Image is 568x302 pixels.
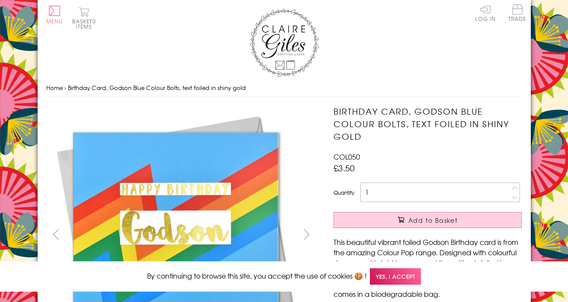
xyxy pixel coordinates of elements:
[334,151,360,162] span: COL050
[46,84,63,92] a: Home
[508,4,526,23] a: Trade
[334,189,354,196] label: Quantity
[334,237,522,299] p: This beautiful vibrant foiled Godson Birthday card is from the amazing Colour Pop range. Designed...
[46,6,63,24] button: Menu
[46,225,66,244] button: prev
[250,9,319,77] img: Claire Giles Greetings Cards
[64,84,66,92] span: ›
[334,105,522,142] h1: Birthday Card, Godson Blue Colour Bolts, text foiled in shiny gold
[370,268,421,285] span: Yes, I accept
[46,17,63,25] span: Menu
[76,17,96,30] span: 0 items
[475,4,496,21] a: Log In
[408,216,458,225] span: Add to Basket
[72,7,96,29] button: Basket0 items
[334,212,522,228] button: Add to Basket
[334,162,355,174] span: £3.50
[508,4,526,21] span: Trade
[68,84,246,92] span: Birthday Card, Godson Blue Colour Bolts, text foiled in shiny gold
[297,225,316,244] button: next
[46,79,522,97] nav: breadcrumbs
